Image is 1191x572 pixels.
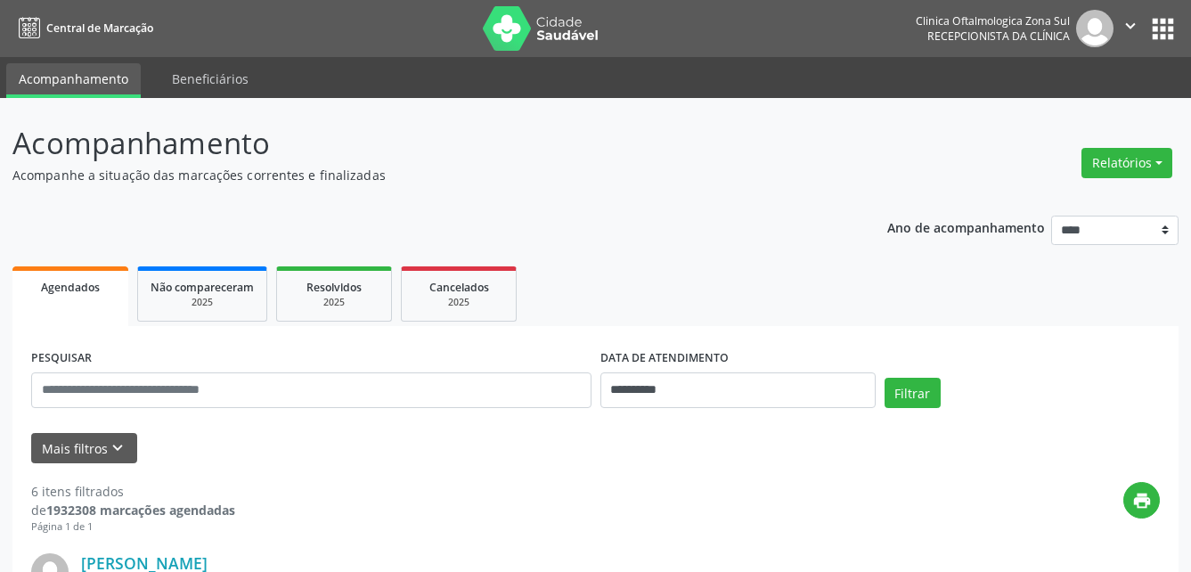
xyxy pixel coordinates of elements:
strong: 1932308 marcações agendadas [46,502,235,519]
i:  [1121,16,1140,36]
button:  [1114,10,1147,47]
div: 6 itens filtrados [31,482,235,501]
button: apps [1147,13,1179,45]
div: 2025 [414,296,503,309]
span: Recepcionista da clínica [927,29,1070,44]
span: Resolvidos [306,280,362,295]
button: Relatórios [1081,148,1172,178]
p: Ano de acompanhamento [887,216,1045,238]
span: Central de Marcação [46,20,153,36]
button: Mais filtroskeyboard_arrow_down [31,433,137,464]
label: PESQUISAR [31,345,92,372]
a: Beneficiários [159,63,261,94]
div: de [31,501,235,519]
p: Acompanhe a situação das marcações correntes e finalizadas [12,166,828,184]
img: img [1076,10,1114,47]
span: Não compareceram [151,280,254,295]
div: 2025 [151,296,254,309]
button: print [1123,482,1160,519]
span: Cancelados [429,280,489,295]
i: keyboard_arrow_down [108,438,127,458]
span: Agendados [41,280,100,295]
p: Acompanhamento [12,121,828,166]
div: Página 1 de 1 [31,519,235,535]
a: Acompanhamento [6,63,141,98]
div: 2025 [290,296,379,309]
button: Filtrar [885,378,941,408]
div: Clinica Oftalmologica Zona Sul [916,13,1070,29]
label: DATA DE ATENDIMENTO [600,345,729,372]
a: Central de Marcação [12,13,153,43]
i: print [1132,491,1152,511]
